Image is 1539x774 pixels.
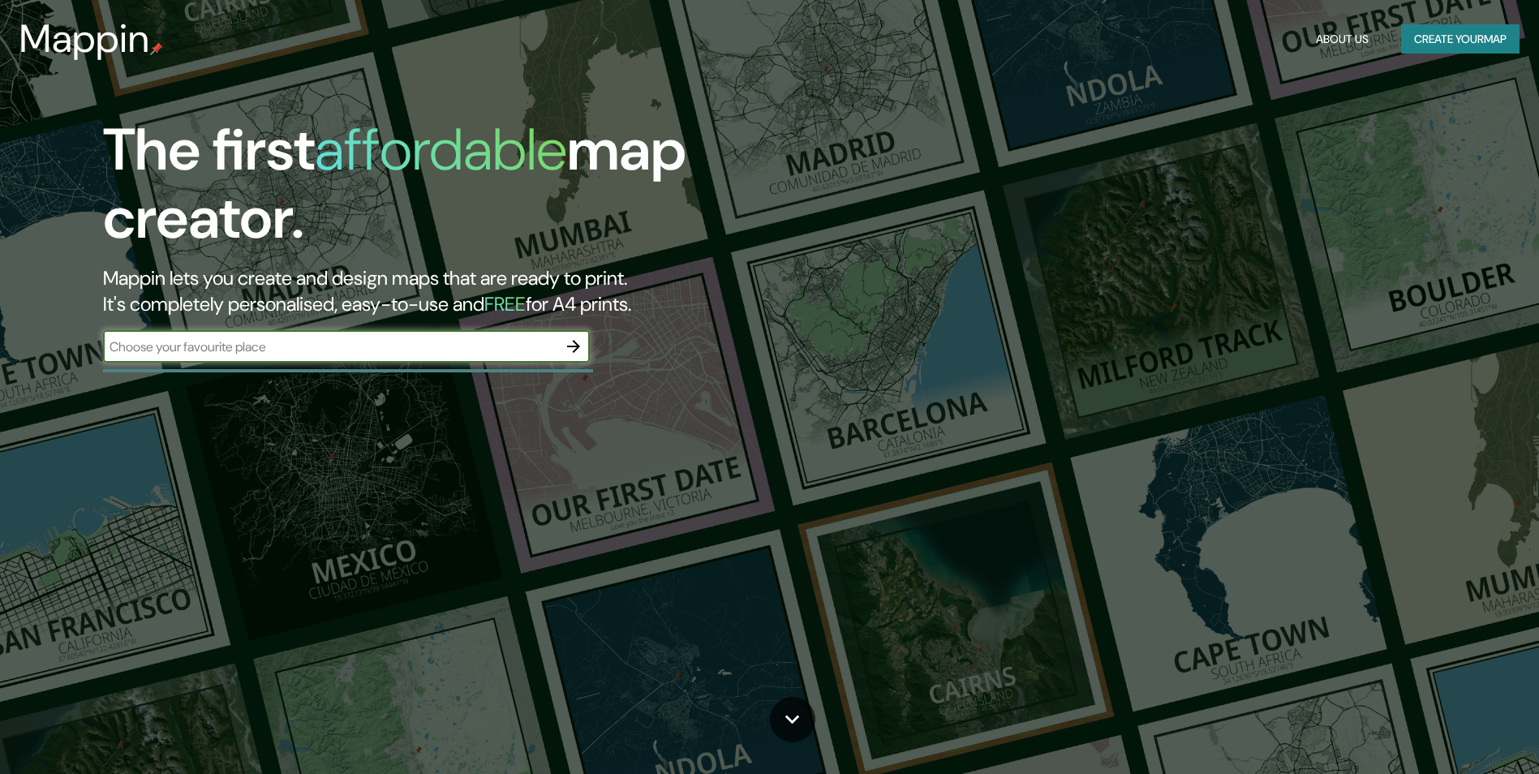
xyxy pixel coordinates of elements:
button: About Us [1309,24,1375,54]
h1: The first map creator. [103,116,873,265]
input: Choose your favourite place [103,338,557,356]
button: Create yourmap [1401,24,1520,54]
h5: FREE [484,291,526,316]
h3: Mappin [19,16,150,62]
img: mappin-pin [150,42,163,55]
h2: Mappin lets you create and design maps that are ready to print. It's completely personalised, eas... [103,265,873,317]
h1: affordable [315,112,567,187]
